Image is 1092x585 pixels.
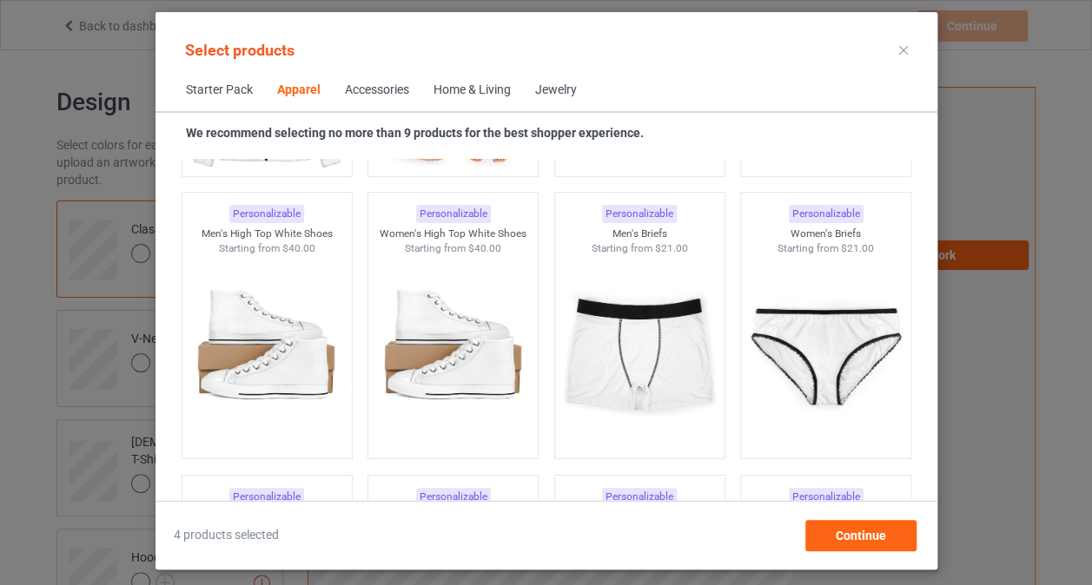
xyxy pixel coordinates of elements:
div: Personalizable [602,488,677,506]
div: Personalizable [415,488,490,506]
img: regular.jpg [561,255,717,450]
span: Continue [835,529,885,542]
div: Men's Briefs [554,227,724,241]
div: Women's Briefs [741,227,910,241]
div: Men's High Top White Shoes [182,227,351,241]
span: $40.00 [281,242,314,254]
div: Personalizable [229,488,304,506]
strong: We recommend selecting no more than 9 products for the best shopper experience. [186,126,644,140]
div: Starting from [368,241,538,256]
div: Women's High Top White Shoes [368,227,538,241]
div: Continue [804,520,916,551]
div: Personalizable [788,205,863,223]
div: Personalizable [602,205,677,223]
span: Select products [185,41,295,59]
img: regular.jpg [748,255,903,450]
div: Personalizable [788,488,863,506]
img: regular.jpg [375,255,531,450]
div: Jewelry [535,82,577,99]
div: Personalizable [229,205,304,223]
div: Accessories [345,82,409,99]
span: Starter Pack [174,69,265,111]
div: Personalizable [415,205,490,223]
span: $40.00 [468,242,501,254]
span: $21.00 [654,242,687,254]
div: Apparel [277,82,321,99]
div: Starting from [554,241,724,256]
span: $21.00 [841,242,874,254]
img: regular.jpg [189,255,344,450]
div: Starting from [182,241,351,256]
div: Starting from [741,241,910,256]
div: Home & Living [433,82,511,99]
span: 4 products selected [174,527,279,544]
